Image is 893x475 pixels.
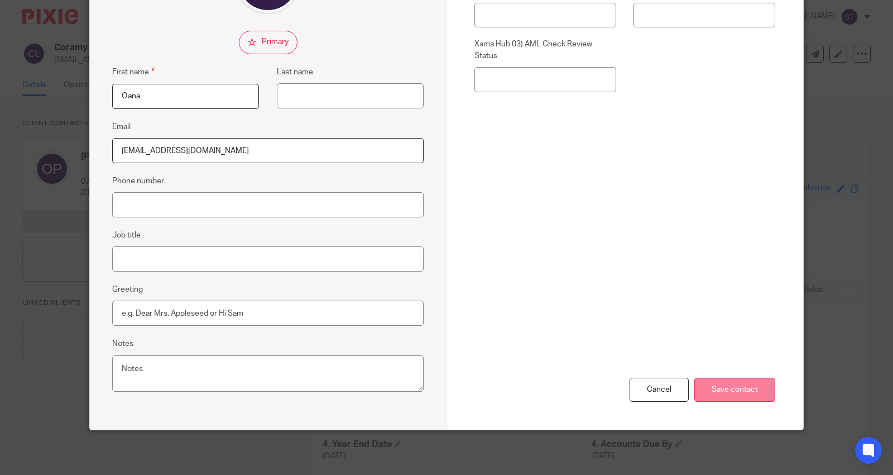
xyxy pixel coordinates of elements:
[112,284,143,295] label: Greeting
[474,39,616,61] label: Xama Hub 03) AML Check Review Status
[112,65,155,78] label: First name
[112,175,164,187] label: Phone number
[277,66,313,78] label: Last name
[694,378,775,402] input: Save contact
[112,301,424,326] input: e.g. Dear Mrs. Appleseed or Hi Sam
[112,121,131,132] label: Email
[112,230,141,241] label: Job title
[630,378,689,402] div: Cancel
[112,338,133,349] label: Notes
